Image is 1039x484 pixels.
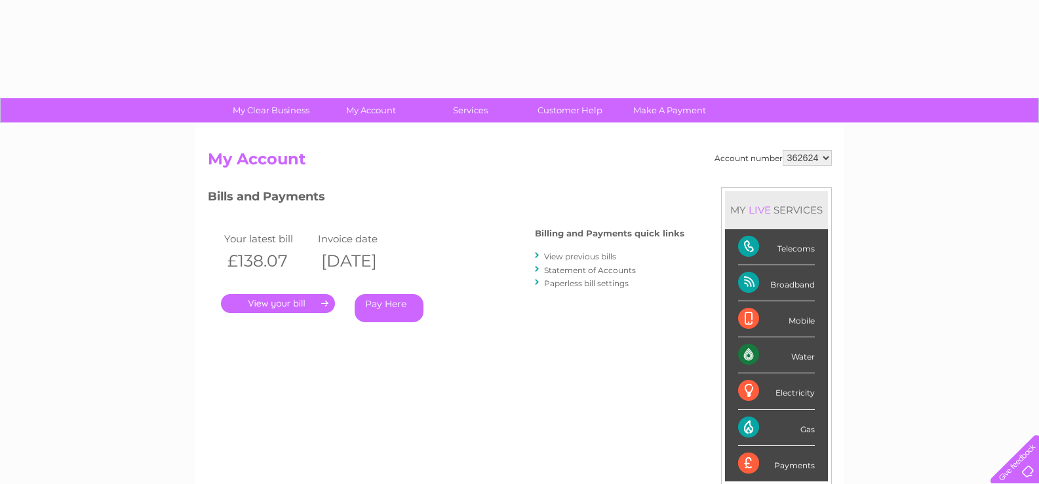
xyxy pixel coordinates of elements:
h4: Billing and Payments quick links [535,229,684,238]
div: Mobile [738,301,815,337]
td: Your latest bill [221,230,315,248]
th: [DATE] [315,248,409,274]
div: Gas [738,410,815,446]
td: Invoice date [315,230,409,248]
div: Payments [738,446,815,481]
a: My Account [317,98,425,122]
th: £138.07 [221,248,315,274]
h3: Bills and Payments [208,187,684,210]
div: Broadband [738,265,815,301]
div: LIVE [746,204,774,216]
div: Electricity [738,373,815,409]
div: Water [738,337,815,373]
div: MY SERVICES [725,191,828,229]
a: Statement of Accounts [544,265,636,275]
a: Customer Help [516,98,624,122]
div: Telecoms [738,229,815,265]
a: Pay Here [355,294,423,322]
div: Account number [715,150,832,166]
a: Services [416,98,524,122]
a: . [221,294,335,313]
a: Make A Payment [616,98,724,122]
a: My Clear Business [217,98,325,122]
a: Paperless bill settings [544,278,629,288]
a: View previous bills [544,251,616,261]
h2: My Account [208,150,832,175]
